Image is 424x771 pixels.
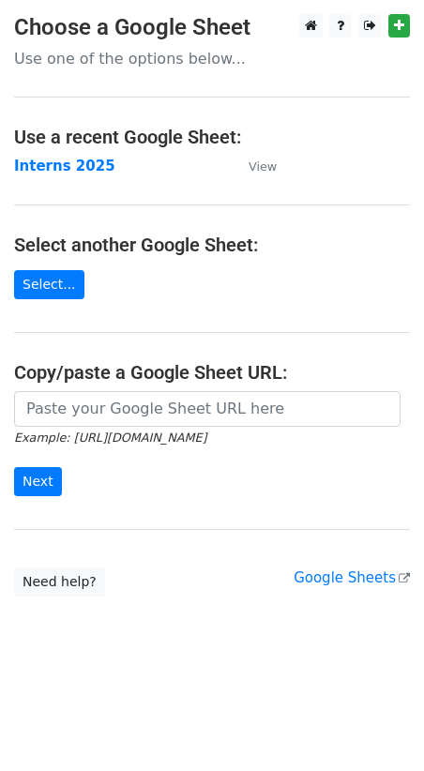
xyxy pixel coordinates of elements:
[14,14,410,41] h3: Choose a Google Sheet
[14,391,401,427] input: Paste your Google Sheet URL here
[14,431,206,445] small: Example: [URL][DOMAIN_NAME]
[14,158,115,174] a: Interns 2025
[14,234,410,256] h4: Select another Google Sheet:
[230,158,277,174] a: View
[294,569,410,586] a: Google Sheets
[14,567,105,597] a: Need help?
[14,270,84,299] a: Select...
[249,159,277,174] small: View
[14,361,410,384] h4: Copy/paste a Google Sheet URL:
[14,49,410,68] p: Use one of the options below...
[14,126,410,148] h4: Use a recent Google Sheet:
[14,467,62,496] input: Next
